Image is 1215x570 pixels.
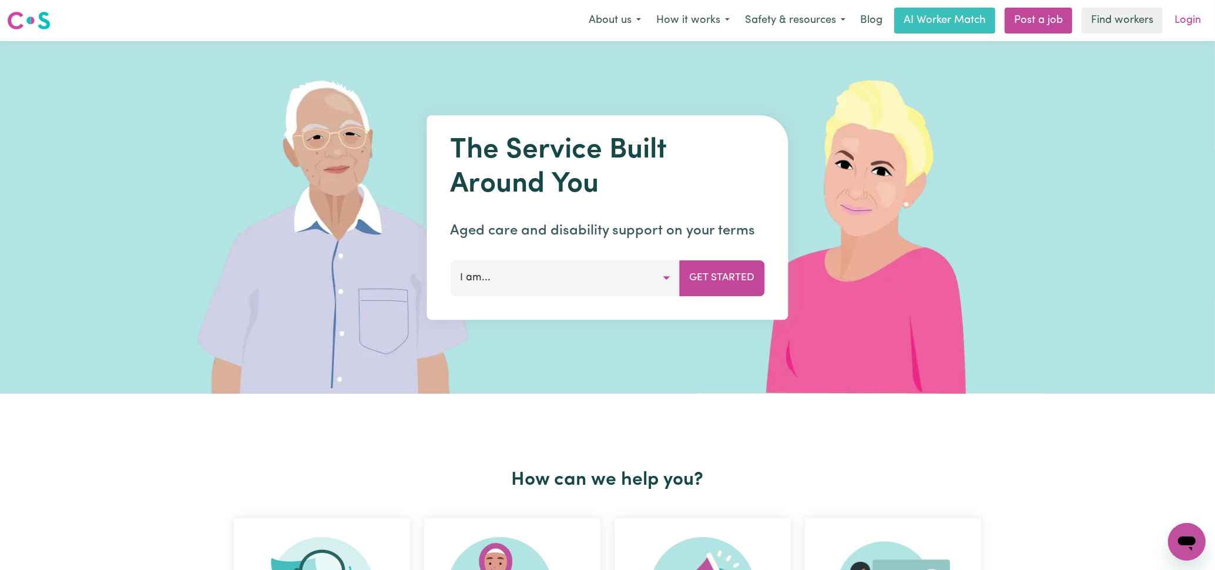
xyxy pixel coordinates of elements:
button: How it works [649,8,737,33]
a: Find workers [1082,8,1163,33]
a: Post a job [1005,8,1072,33]
a: AI Worker Match [894,8,995,33]
p: Aged care and disability support on your terms [451,220,765,242]
button: I am... [451,260,680,296]
h2: How can we help you? [227,469,988,491]
img: Careseekers logo [7,10,51,31]
button: Safety & resources [737,8,853,33]
a: Blog [853,8,890,33]
button: Get Started [680,260,765,296]
button: About us [581,8,649,33]
a: Careseekers logo [7,7,51,34]
h1: The Service Built Around You [451,134,765,202]
a: Login [1167,8,1208,33]
iframe: Button to launch messaging window, conversation in progress [1168,523,1206,561]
